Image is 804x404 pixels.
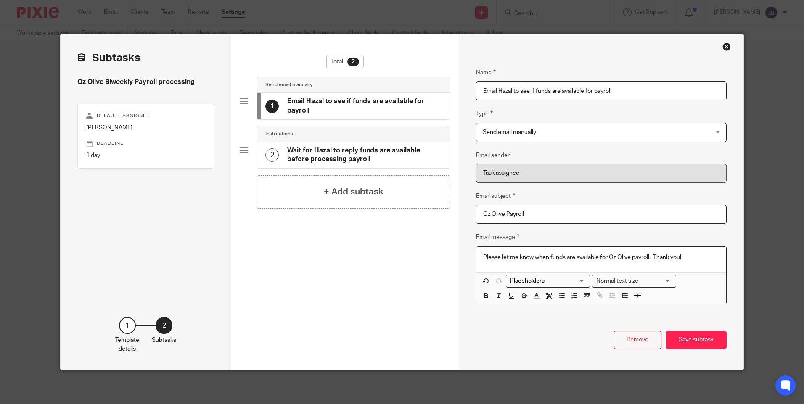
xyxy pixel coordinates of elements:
label: Type [476,109,493,118]
h4: Instructions [265,131,293,137]
div: 1 [119,317,136,334]
div: 2 [265,148,279,162]
p: 1 day [86,151,205,160]
div: Search for option [592,275,676,288]
span: Normal text size [594,277,640,286]
div: Text styles [592,275,676,288]
p: Please let me know when funds are available for Oz Olive payroll. Thank you! [483,253,719,262]
div: 1 [265,100,279,113]
h4: Send email manually [265,81,312,88]
input: Subject [476,205,726,224]
label: Email subject [476,191,515,201]
div: 2 [156,317,172,334]
div: Close this dialog window [722,42,731,51]
h4: Email Hazal to see if funds are available for payroll [287,97,442,115]
div: Placeholders [506,275,590,288]
span: Send email manually [483,129,536,135]
div: Total [326,55,364,68]
button: Remove [614,331,661,349]
p: Subtasks [152,336,176,344]
label: Name [476,68,496,77]
label: Email message [476,232,519,242]
h4: Oz Olive Biweekly Payroll processing [77,78,214,87]
div: 2 [347,58,359,66]
p: Deadline [86,140,205,147]
h4: Wait for Hazal to reply funds are available before processing payroll [287,146,442,164]
button: Save subtask [666,331,727,349]
label: Email sender [476,151,510,160]
p: [PERSON_NAME] [86,123,205,132]
input: Search for option [641,277,671,286]
div: Search for option [506,275,590,288]
p: Template details [115,336,139,353]
input: Search for option [507,277,585,286]
p: Default assignee [86,113,205,119]
h2: Subtasks [77,51,140,65]
h4: + Add subtask [324,185,383,198]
